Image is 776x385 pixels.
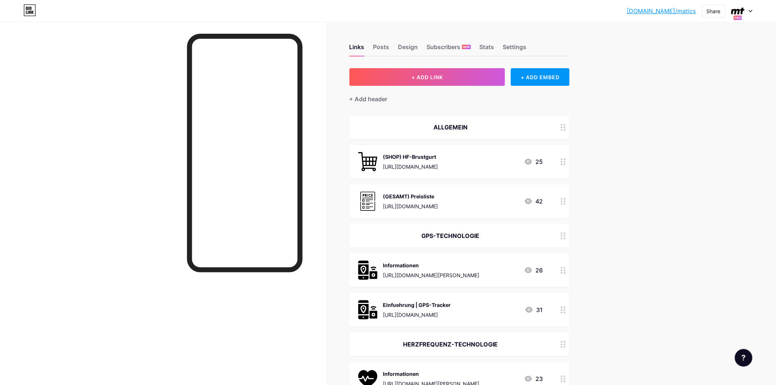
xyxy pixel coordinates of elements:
img: (SHOP) HF-Brustgurt [358,152,377,171]
div: Subscribers [427,43,471,56]
div: 31 [525,305,543,314]
div: Einfuehrung | GPS-Tracker [383,301,451,309]
img: Alexander Papazoglou [731,4,745,18]
div: 23 [524,374,543,383]
div: [URL][DOMAIN_NAME] [383,163,438,170]
div: + ADD EMBED [511,68,569,86]
div: GPS-TECHNOLOGIE [358,231,543,240]
div: [URL][DOMAIN_NAME] [383,202,438,210]
div: Share [707,7,721,15]
div: (SHOP) HF-Brustgurt [383,153,438,161]
div: 42 [524,197,543,206]
img: Informationen [358,261,377,280]
div: 25 [524,157,543,166]
span: + ADD LINK [411,74,443,80]
span: NEW [463,45,470,49]
div: ALLGEMEIN [358,123,543,132]
div: 26 [524,266,543,275]
img: Einfuehrung | GPS-Tracker [358,300,377,319]
img: (GESAMT) Preisliste [358,192,377,211]
button: + ADD LINK [349,68,505,86]
div: [URL][DOMAIN_NAME] [383,311,451,319]
div: [URL][DOMAIN_NAME][PERSON_NAME] [383,271,480,279]
div: (GESAMT) Preisliste [383,192,438,200]
div: Links [349,43,365,56]
div: + Add header [349,95,388,103]
div: Settings [503,43,527,56]
div: Design [398,43,418,56]
div: Posts [373,43,389,56]
a: [DOMAIN_NAME]/matics [627,7,696,15]
div: HERZFREQUENZ-TECHNOLOGIE [358,340,543,349]
div: Stats [480,43,494,56]
div: Informationen [383,261,480,269]
div: Informationen [383,370,480,378]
